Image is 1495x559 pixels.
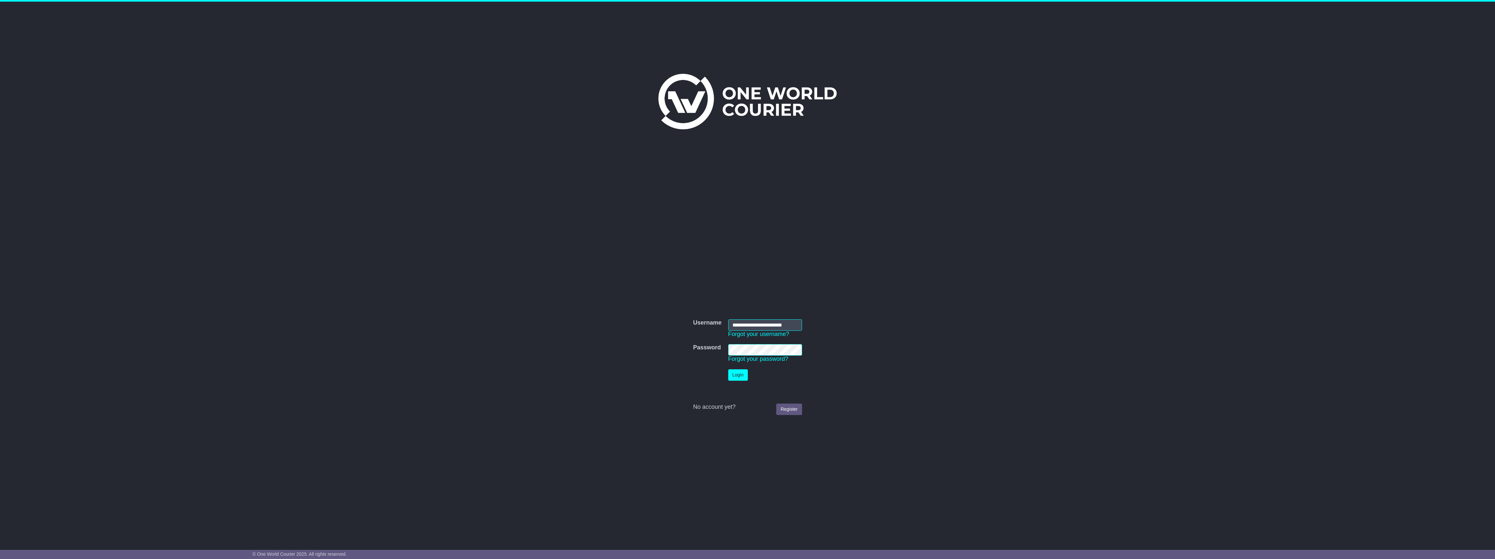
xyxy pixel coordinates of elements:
span: © One World Courier 2025. All rights reserved. [253,551,347,557]
label: Password [693,344,721,351]
div: No account yet? [693,404,802,411]
a: Register [776,404,802,415]
label: Username [693,319,721,327]
a: Forgot your password? [728,356,788,362]
a: Forgot your username? [728,331,789,337]
button: Login [728,369,748,381]
img: One World [658,74,837,129]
